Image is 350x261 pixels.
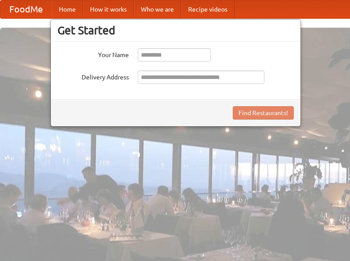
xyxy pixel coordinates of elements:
[0,0,52,18] a: FoodMe
[58,24,294,37] h3: Get Started
[134,0,181,18] a: Who we are
[58,70,129,82] label: Delivery Address
[52,0,83,18] a: Home
[58,48,129,59] label: Your Name
[181,0,235,18] a: Recipe videos
[83,0,134,18] a: How it works
[233,106,294,120] button: Find Restaurants!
